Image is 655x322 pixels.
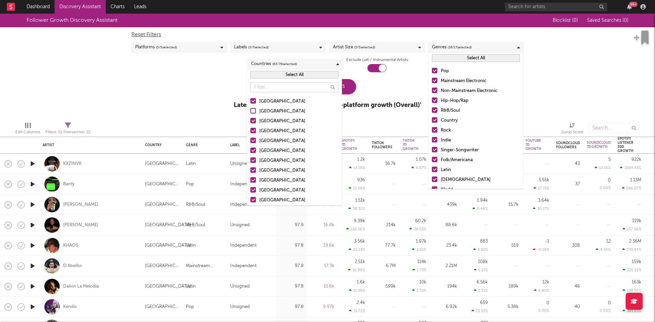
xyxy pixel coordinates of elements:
[63,202,98,208] div: [PERSON_NAME]
[131,31,524,39] div: Reset Filters
[63,283,99,290] a: Dalvin La Melodia
[600,309,611,313] div: 0.00 %
[372,262,396,270] div: 6.7M
[441,77,520,85] div: Mainstream Electronic
[357,178,365,182] div: 936
[411,166,426,170] div: 6.87 %
[63,161,82,167] a: KXZINVK
[45,128,90,137] div: Filters
[495,201,519,209] div: 15.7k
[525,139,541,151] div: YouTube 7D Growth
[433,262,457,270] div: 2.21M
[310,221,334,229] div: 16.8k
[412,268,426,272] div: 1.73 %
[416,239,426,244] div: 1.97k
[259,186,338,195] div: [GEOGRAPHIC_DATA]
[632,219,641,223] div: 119k
[545,239,549,244] div: -1
[349,247,365,252] div: 22.23 %
[355,198,365,203] div: 1.51k
[432,54,520,62] button: Select All
[433,221,457,229] div: 88.6k
[622,247,641,252] div: 233.44 %
[259,107,338,116] div: [GEOGRAPHIC_DATA]
[472,206,488,211] div: 0.44 %
[63,243,78,249] a: KHAOS
[412,247,426,252] div: 2.61 %
[333,43,375,51] div: Artist Size
[310,262,334,270] div: 17.3k
[145,303,179,311] div: [GEOGRAPHIC_DATA]
[63,222,98,228] a: [PERSON_NAME]
[27,16,117,25] div: Follower Growth Discovery Assistant
[186,180,194,188] div: Pop
[587,18,628,23] span: Saved Searches
[495,282,519,291] div: 189k
[474,288,488,293] div: 3.51 %
[587,141,611,149] div: Soundcloud 7D Growth
[556,141,580,149] div: Soundcloud Followers
[145,180,179,188] div: [GEOGRAPHIC_DATA]
[608,178,611,183] div: 0
[556,242,580,250] div: 308
[471,309,488,313] div: 10.53 %
[596,247,611,252] div: 4.05 %
[230,180,257,188] div: Independent
[534,186,549,190] div: 17.71 %
[15,120,40,139] div: Edit Columns
[441,126,520,135] div: Rock
[186,201,205,209] div: R&B/Soul
[63,181,75,187] a: Banfy
[348,268,365,272] div: 16.99 %
[349,166,365,170] div: 13.19 %
[357,280,365,285] div: 1.6k
[280,262,304,270] div: 97.8
[533,206,549,211] div: 30.17 %
[630,178,641,182] div: 1.13M
[234,101,421,109] div: Latest Results for Your Search ' Cross-platform growth (Overall) '
[234,43,269,51] div: Labels
[620,166,641,170] div: 1884.43 %
[505,3,607,11] input: Search for artists
[230,282,250,291] div: Unsigned
[441,67,520,75] div: Pop
[538,198,549,203] div: 3.64k
[412,288,426,293] div: 1.70 %
[259,167,338,175] div: [GEOGRAPHIC_DATA]
[441,136,520,144] div: Indie
[623,18,628,23] span: ( 0 )
[145,262,179,270] div: [GEOGRAPHIC_DATA]
[441,146,520,154] div: Singer-Songwriter
[600,186,611,190] div: 0.00 %
[623,227,641,231] div: 157.06 %
[145,242,191,250] div: [GEOGRAPHIC_DATA]
[409,227,426,231] div: 39.03 %
[432,43,472,51] div: Genres
[310,303,334,311] div: 9.97k
[15,128,40,136] div: Edit Columns
[441,166,520,174] div: Latin
[477,198,488,203] div: 1.94k
[495,303,519,311] div: 5.38k
[145,143,176,147] div: Country
[403,139,419,151] div: Tiktok 7D Growth
[480,239,488,244] div: 883
[372,282,396,291] div: 599k
[250,71,338,79] button: Select All
[608,301,611,305] div: 0
[356,301,365,305] div: 2.4k
[230,221,250,229] div: Unsigned
[145,282,191,291] div: [GEOGRAPHIC_DATA]
[186,143,220,147] div: Genre
[495,242,519,250] div: 519
[230,303,250,311] div: Unsigned
[561,128,583,136] div: Jump Score
[419,280,426,285] div: 10k
[186,303,194,311] div: Pop
[186,262,223,270] div: Mainstream Electronic
[415,219,426,223] div: 60.2k
[354,43,375,51] span: ( 5 / 5 selected)
[606,239,611,244] div: 12
[186,282,196,291] div: Latin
